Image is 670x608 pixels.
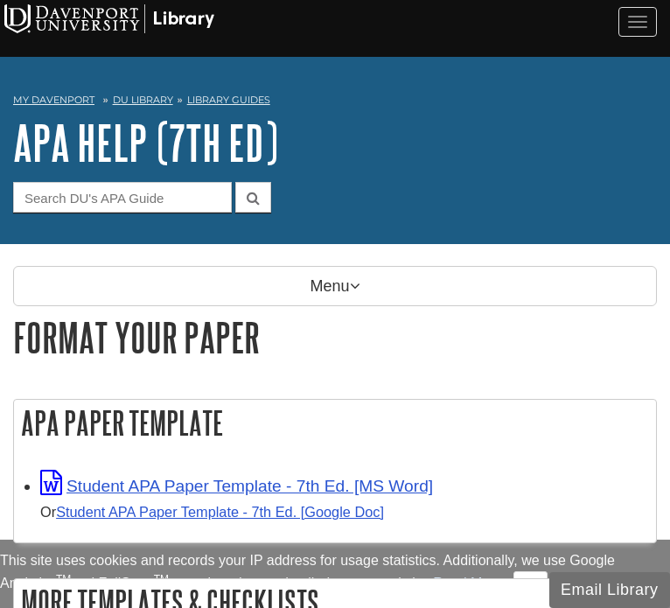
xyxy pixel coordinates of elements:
[40,477,433,495] a: Link opens in new window
[4,4,214,33] img: Davenport University Logo
[13,93,94,108] a: My Davenport
[56,504,384,520] a: Student APA Paper Template - 7th Ed. [Google Doc]
[187,94,270,106] a: Library Guides
[13,266,657,306] p: Menu
[40,504,384,520] small: Or
[13,315,657,360] h1: Format Your Paper
[14,400,656,446] h2: APA Paper Template
[113,94,173,106] a: DU Library
[13,115,278,170] a: APA Help (7th Ed)
[13,182,232,213] input: Search DU's APA Guide
[549,572,670,608] button: Email Library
